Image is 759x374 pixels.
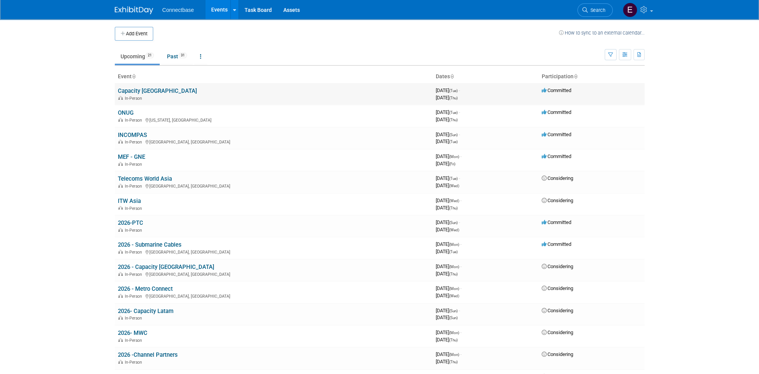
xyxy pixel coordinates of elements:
th: Event [115,70,433,83]
a: Search [577,3,613,17]
img: In-Person Event [118,250,123,254]
span: [DATE] [436,285,461,291]
span: In-Person [125,338,144,343]
span: - [460,264,461,269]
span: (Mon) [449,155,459,159]
span: [DATE] [436,315,458,320]
span: [DATE] [436,161,455,166]
span: [DATE] [436,249,458,254]
span: In-Person [125,228,144,233]
img: ExhibitDay [115,7,153,14]
span: (Sun) [449,309,458,313]
span: (Thu) [449,360,458,364]
span: - [460,330,461,335]
span: Committed [542,109,571,115]
a: 2026- Capacity Latam [118,308,174,315]
span: In-Person [125,140,144,145]
img: In-Person Event [118,360,123,364]
span: (Tue) [449,89,458,93]
span: [DATE] [436,359,458,364]
img: In-Person Event [118,162,123,166]
span: [DATE] [436,293,459,298]
img: In-Person Event [118,228,123,232]
span: [DATE] [436,183,459,188]
span: [DATE] [436,205,458,211]
span: [DATE] [436,351,461,357]
span: [DATE] [436,175,460,181]
span: [DATE] [436,219,460,225]
div: [US_STATE], [GEOGRAPHIC_DATA] [118,117,430,123]
span: Committed [542,87,571,93]
a: ITW Asia [118,198,141,204]
span: [DATE] [436,264,461,269]
img: In-Person Event [118,294,123,298]
a: Sort by Participation Type [574,73,577,79]
span: Committed [542,219,571,225]
span: 21 [146,53,154,58]
span: In-Person [125,360,144,365]
span: [DATE] [436,271,458,277]
span: (Fri) [449,162,455,166]
span: In-Person [125,96,144,101]
a: How to sync to an external calendar... [559,30,645,36]
span: (Wed) [449,294,459,298]
span: (Tue) [449,140,458,144]
span: Search [588,7,605,13]
span: [DATE] [436,330,461,335]
span: - [459,219,460,225]
img: Edison Smith-Stubbs [623,3,637,17]
span: In-Person [125,184,144,189]
div: [GEOGRAPHIC_DATA], [GEOGRAPHIC_DATA] [118,249,430,255]
span: (Wed) [449,228,459,232]
span: 31 [179,53,187,58]
span: [DATE] [436,308,460,313]
span: [DATE] [436,95,458,101]
span: (Wed) [449,199,459,203]
span: (Thu) [449,96,458,100]
span: - [460,198,461,203]
span: (Sun) [449,221,458,225]
span: In-Person [125,118,144,123]
a: Sort by Event Name [132,73,136,79]
span: - [459,132,460,137]
span: (Mon) [449,353,459,357]
button: Add Event [115,27,153,41]
span: - [460,285,461,291]
span: In-Person [125,162,144,167]
a: ONUG [118,109,134,116]
span: - [459,175,460,181]
span: (Thu) [449,272,458,276]
span: Considering [542,308,573,313]
span: (Tue) [449,250,458,254]
span: [DATE] [436,138,458,144]
a: MEF - GNE [118,153,145,160]
a: 2026-PTC [118,219,143,226]
span: (Thu) [449,118,458,122]
img: In-Person Event [118,338,123,342]
span: (Sun) [449,133,458,137]
a: 2026- MWC [118,330,147,336]
span: [DATE] [436,117,458,122]
span: Considering [542,351,573,357]
span: In-Person [125,250,144,255]
span: - [460,241,461,247]
span: Committed [542,132,571,137]
img: In-Person Event [118,206,123,210]
span: - [460,153,461,159]
span: (Thu) [449,206,458,210]
span: [DATE] [436,227,459,232]
span: Considering [542,285,573,291]
span: (Mon) [449,331,459,335]
span: [DATE] [436,337,458,343]
span: (Thu) [449,338,458,342]
a: 2026 - Metro Connect [118,285,173,292]
span: In-Person [125,206,144,211]
div: [GEOGRAPHIC_DATA], [GEOGRAPHIC_DATA] [118,293,430,299]
a: Capacity [GEOGRAPHIC_DATA] [118,87,197,94]
span: - [459,87,460,93]
span: In-Person [125,316,144,321]
a: Sort by Start Date [450,73,454,79]
a: 2026 -Channel Partners [118,351,178,358]
span: (Mon) [449,265,459,269]
span: Committed [542,153,571,159]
